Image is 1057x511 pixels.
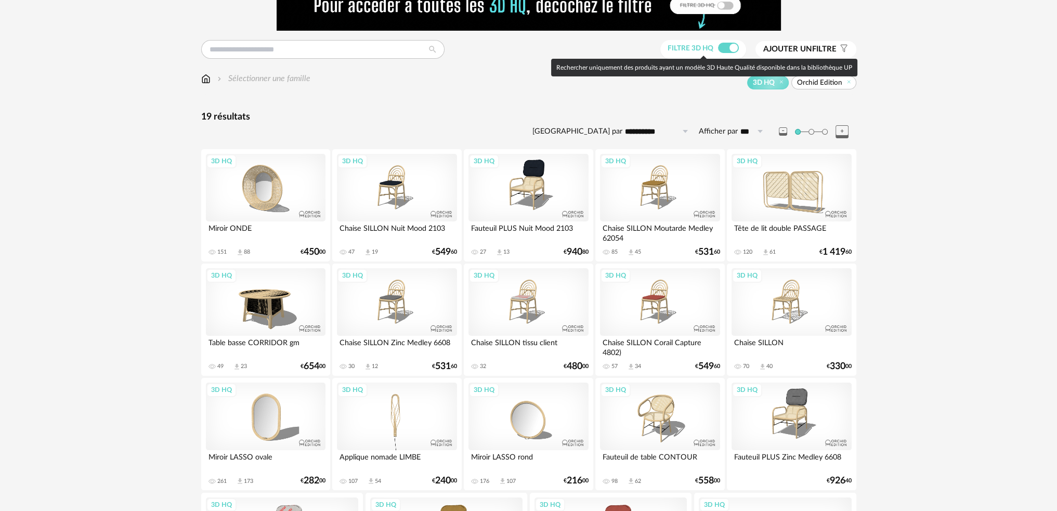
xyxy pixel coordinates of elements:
[600,221,720,242] div: Chaise SILLON Moutarde Medley 62054
[201,264,330,376] a: 3D HQ Table basse CORRIDOR gm 49 Download icon 23 €65400
[435,477,451,484] span: 240
[468,221,588,242] div: Fauteuil PLUS Nuit Mood 2103
[304,477,319,484] span: 282
[332,149,461,261] a: 3D HQ Chaise SILLON Nuit Mood 2103 47 Download icon 19 €54960
[600,336,720,357] div: Chaise SILLON Corail Capture 4802)
[233,363,241,371] span: Download icon
[698,363,714,370] span: 549
[830,363,845,370] span: 330
[372,363,378,370] div: 12
[601,383,631,397] div: 3D HQ
[827,363,852,370] div: € 00
[236,248,244,256] span: Download icon
[464,149,593,261] a: 3D HQ Fauteuil PLUS Nuit Mood 2103 27 Download icon 13 €94080
[480,363,486,370] div: 32
[766,363,773,370] div: 40
[595,149,724,261] a: 3D HQ Chaise SILLON Moutarde Medley 62054 85 Download icon 45 €53160
[635,248,641,256] div: 45
[206,450,325,471] div: Miroir LASSO ovale
[332,378,461,490] a: 3D HQ Applique nomade LIMBE 107 Download icon 54 €24000
[464,264,593,376] a: 3D HQ Chaise SILLON tissu client 32 €48000
[206,336,325,357] div: Table basse CORRIDOR gm
[301,363,325,370] div: € 00
[215,73,310,85] div: Sélectionner une famille
[468,336,588,357] div: Chaise SILLON tissu client
[201,111,856,123] div: 19 résultats
[480,248,486,256] div: 27
[595,378,724,490] a: 3D HQ Fauteuil de table CONTOUR 98 Download icon 62 €55800
[367,477,375,485] span: Download icon
[567,248,582,256] span: 940
[217,248,227,256] div: 151
[567,363,582,370] span: 480
[304,248,319,256] span: 450
[695,363,720,370] div: € 60
[732,450,851,471] div: Fauteuil PLUS Zinc Medley 6608
[699,127,738,137] label: Afficher par
[564,248,589,256] div: € 80
[837,44,849,55] span: Filter icon
[435,363,451,370] span: 531
[337,269,368,282] div: 3D HQ
[755,41,856,58] button: Ajouter unfiltre Filter icon
[206,383,237,397] div: 3D HQ
[819,248,852,256] div: € 60
[364,248,372,256] span: Download icon
[601,154,631,168] div: 3D HQ
[206,221,325,242] div: Miroir ONDE
[668,45,713,52] span: Filtre 3D HQ
[695,477,720,484] div: € 00
[364,363,372,371] span: Download icon
[827,477,852,484] div: € 40
[727,264,856,376] a: 3D HQ Chaise SILLON 70 Download icon 40 €33000
[469,269,499,282] div: 3D HQ
[348,363,355,370] div: 30
[435,248,451,256] span: 549
[301,477,325,484] div: € 00
[304,363,319,370] span: 654
[375,478,381,485] div: 54
[337,154,368,168] div: 3D HQ
[830,477,845,484] span: 926
[348,478,358,485] div: 107
[432,248,457,256] div: € 60
[732,269,762,282] div: 3D HQ
[469,383,499,397] div: 3D HQ
[495,248,503,256] span: Download icon
[564,477,589,484] div: € 00
[236,477,244,485] span: Download icon
[823,248,845,256] span: 1 419
[732,383,762,397] div: 3D HQ
[348,248,355,256] div: 47
[503,248,510,256] div: 13
[763,44,837,55] span: filtre
[732,154,762,168] div: 3D HQ
[241,363,247,370] div: 23
[627,363,635,371] span: Download icon
[337,336,456,357] div: Chaise SILLON Zinc Medley 6608
[301,248,325,256] div: € 00
[797,78,842,87] span: Orchid Edition
[600,450,720,471] div: Fauteuil de table CONTOUR
[506,478,516,485] div: 107
[551,59,857,76] div: Rechercher uniquement des produits ayant un modèle 3D Haute Qualité disponible dans la bibliothèq...
[595,264,724,376] a: 3D HQ Chaise SILLON Corail Capture 4802) 57 Download icon 34 €54960
[201,378,330,490] a: 3D HQ Miroir LASSO ovale 261 Download icon 173 €28200
[201,73,211,85] img: svg+xml;base64,PHN2ZyB3aWR0aD0iMTYiIGhlaWdodD0iMTciIHZpZXdCb3g9IjAgMCAxNiAxNyIgZmlsbD0ibm9uZSIgeG...
[567,477,582,484] span: 216
[743,248,752,256] div: 120
[635,363,641,370] div: 34
[337,221,456,242] div: Chaise SILLON Nuit Mood 2103
[732,336,851,357] div: Chaise SILLON
[727,378,856,490] a: 3D HQ Fauteuil PLUS Zinc Medley 6608 €92640
[698,477,714,484] span: 558
[499,477,506,485] span: Download icon
[468,450,588,471] div: Miroir LASSO rond
[532,127,622,137] label: [GEOGRAPHIC_DATA] par
[432,477,457,484] div: € 00
[215,73,224,85] img: svg+xml;base64,PHN2ZyB3aWR0aD0iMTYiIGhlaWdodD0iMTYiIHZpZXdCb3g9IjAgMCAxNiAxNiIgZmlsbD0ibm9uZSIgeG...
[332,264,461,376] a: 3D HQ Chaise SILLON Zinc Medley 6608 30 Download icon 12 €53160
[217,363,224,370] div: 49
[564,363,589,370] div: € 00
[206,269,237,282] div: 3D HQ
